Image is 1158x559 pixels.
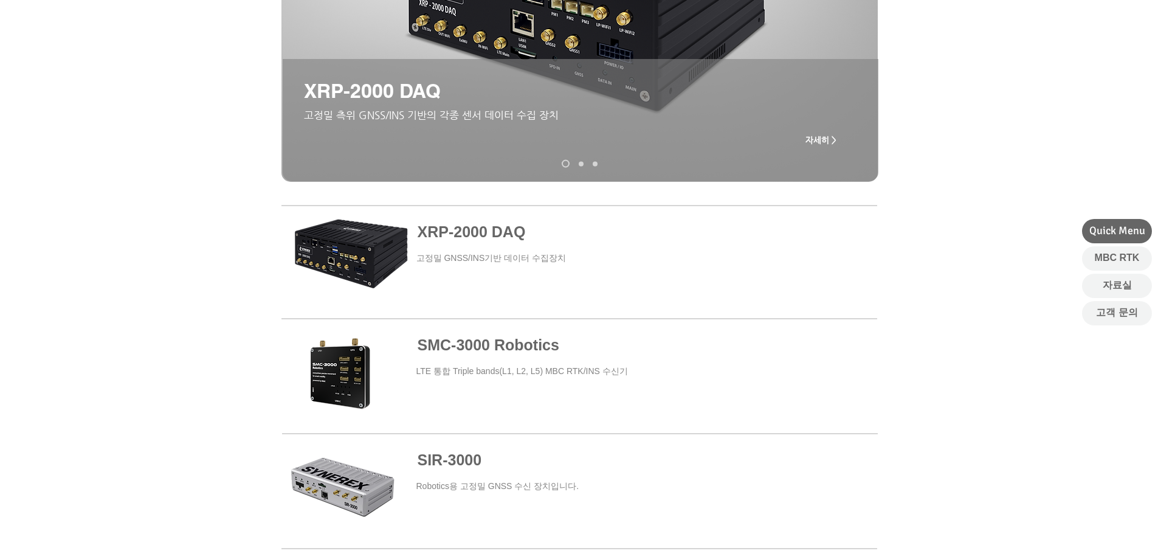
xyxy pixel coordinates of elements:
a: SIR-3000 [418,451,482,468]
a: XRP-2000 DAQ [562,160,570,168]
a: XRP-2000 [579,161,584,166]
span: XRP-2000 DAQ [304,79,441,102]
span: 자세히 > [805,135,836,145]
a: Robotics용 고정밀 GNSS 수신 장치입니다. [416,481,579,491]
a: 자세히 > [797,128,846,152]
a: LTE 통합 Triple bands(L1, L2, L5) MBC RTK/INS 수신기 [416,366,628,376]
span: ​고정밀 측위 GNSS/INS 기반의 각종 센서 데이터 수집 장치 [304,109,559,121]
nav: 슬라이드 [557,160,602,168]
a: SMC-3000 Robotics [418,336,559,353]
iframe: Wix Chat [933,176,1158,559]
a: MGI-2000 [593,161,598,166]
